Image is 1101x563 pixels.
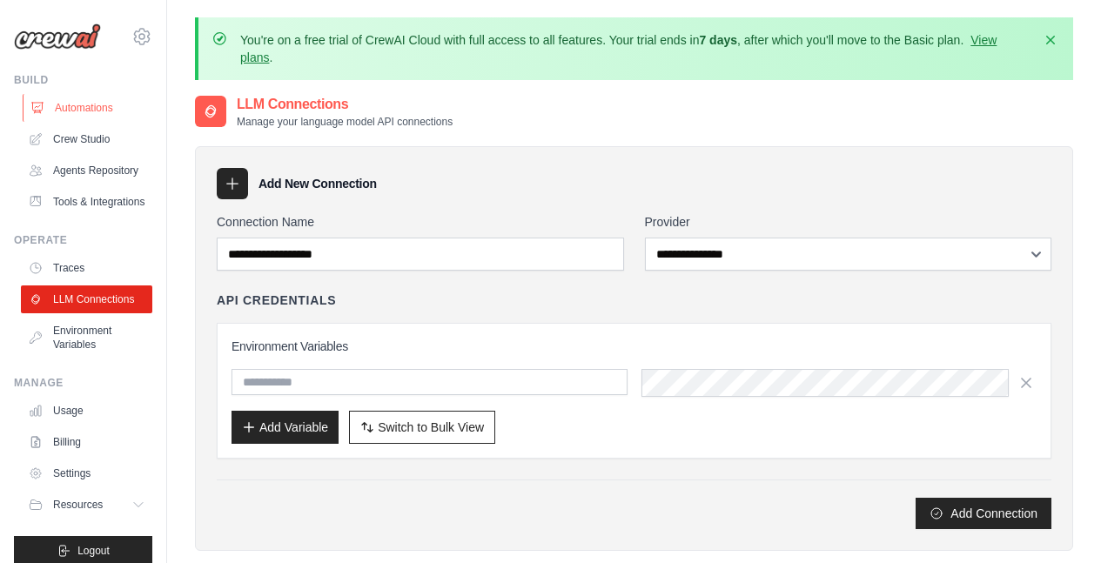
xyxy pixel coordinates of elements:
a: Billing [21,428,152,456]
a: Usage [21,397,152,425]
a: Environment Variables [21,317,152,359]
strong: 7 days [699,33,737,47]
h3: Add New Connection [258,175,377,192]
p: You're on a free trial of CrewAI Cloud with full access to all features. Your trial ends in , aft... [240,31,1031,66]
a: Automations [23,94,154,122]
div: Manage [14,376,152,390]
img: Logo [14,23,101,50]
h4: API Credentials [217,292,336,309]
p: Manage your language model API connections [237,115,453,129]
label: Provider [645,213,1052,231]
a: Traces [21,254,152,282]
h3: Environment Variables [232,338,1037,355]
button: Resources [21,491,152,519]
a: Settings [21,459,152,487]
a: Tools & Integrations [21,188,152,216]
span: Switch to Bulk View [378,419,484,436]
h2: LLM Connections [237,94,453,115]
span: Resources [53,498,103,512]
a: Crew Studio [21,125,152,153]
button: Switch to Bulk View [349,411,495,444]
span: Logout [77,544,110,558]
div: Operate [14,233,152,247]
a: Agents Repository [21,157,152,184]
a: LLM Connections [21,285,152,313]
button: Add Connection [916,498,1051,529]
button: Add Variable [232,411,339,444]
div: Build [14,73,152,87]
label: Connection Name [217,213,624,231]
